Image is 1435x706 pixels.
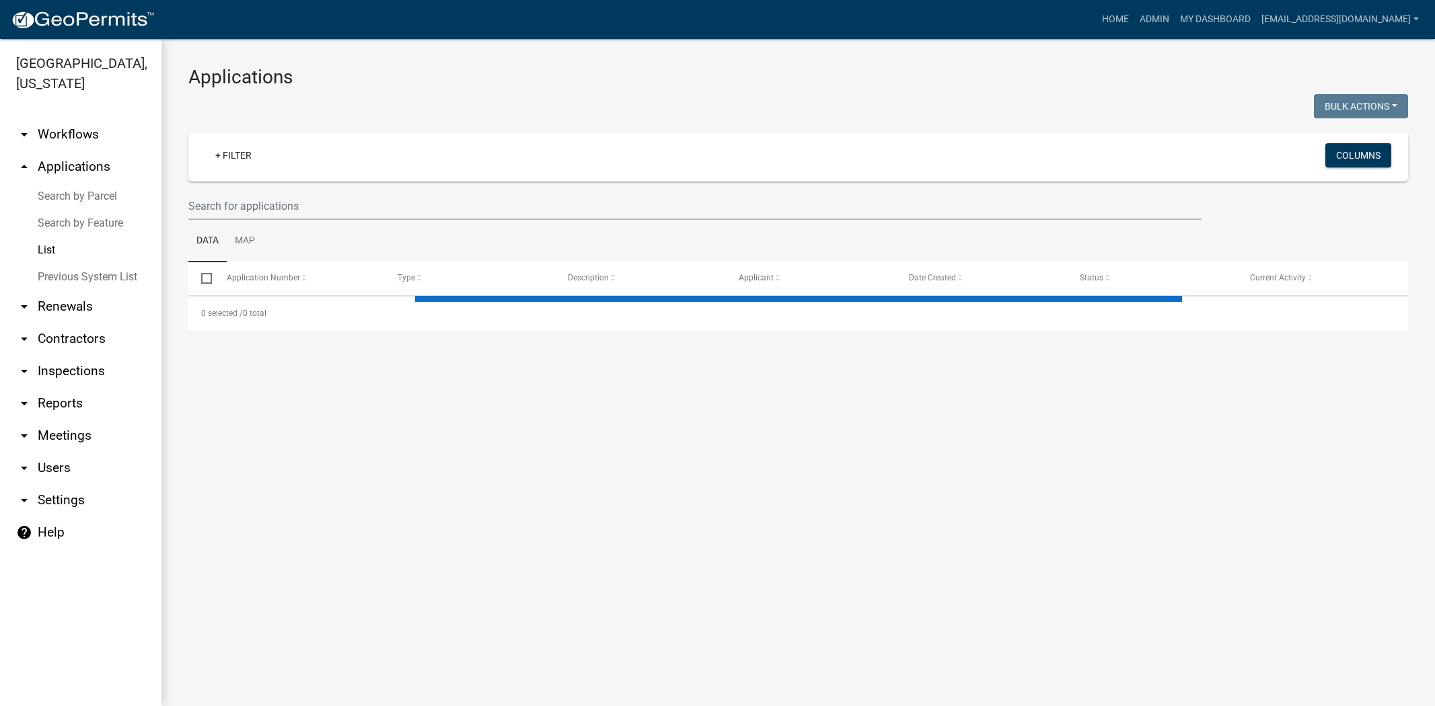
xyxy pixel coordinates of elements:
[188,297,1408,330] div: 0 total
[188,192,1202,220] input: Search for applications
[1067,262,1238,295] datatable-header-cell: Status
[16,428,32,444] i: arrow_drop_down
[385,262,556,295] datatable-header-cell: Type
[188,66,1408,89] h3: Applications
[398,273,415,282] span: Type
[1314,94,1408,118] button: Bulk Actions
[910,273,957,282] span: Date Created
[1175,7,1256,32] a: My Dashboard
[1237,262,1408,295] datatable-header-cell: Current Activity
[16,159,32,175] i: arrow_drop_up
[1256,7,1424,32] a: [EMAIL_ADDRESS][DOMAIN_NAME]
[16,299,32,315] i: arrow_drop_down
[726,262,897,295] datatable-header-cell: Applicant
[896,262,1067,295] datatable-header-cell: Date Created
[16,395,32,411] i: arrow_drop_down
[555,262,726,295] datatable-header-cell: Description
[568,273,610,282] span: Description
[214,262,385,295] datatable-header-cell: Application Number
[227,220,263,263] a: Map
[1325,143,1391,167] button: Columns
[16,331,32,347] i: arrow_drop_down
[1080,273,1103,282] span: Status
[16,460,32,476] i: arrow_drop_down
[205,143,262,167] a: + Filter
[188,262,214,295] datatable-header-cell: Select
[16,524,32,541] i: help
[16,126,32,143] i: arrow_drop_down
[188,220,227,263] a: Data
[1097,7,1134,32] a: Home
[1251,273,1307,282] span: Current Activity
[1134,7,1175,32] a: Admin
[227,273,301,282] span: Application Number
[201,309,243,318] span: 0 selected /
[16,363,32,379] i: arrow_drop_down
[739,273,774,282] span: Applicant
[16,492,32,508] i: arrow_drop_down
